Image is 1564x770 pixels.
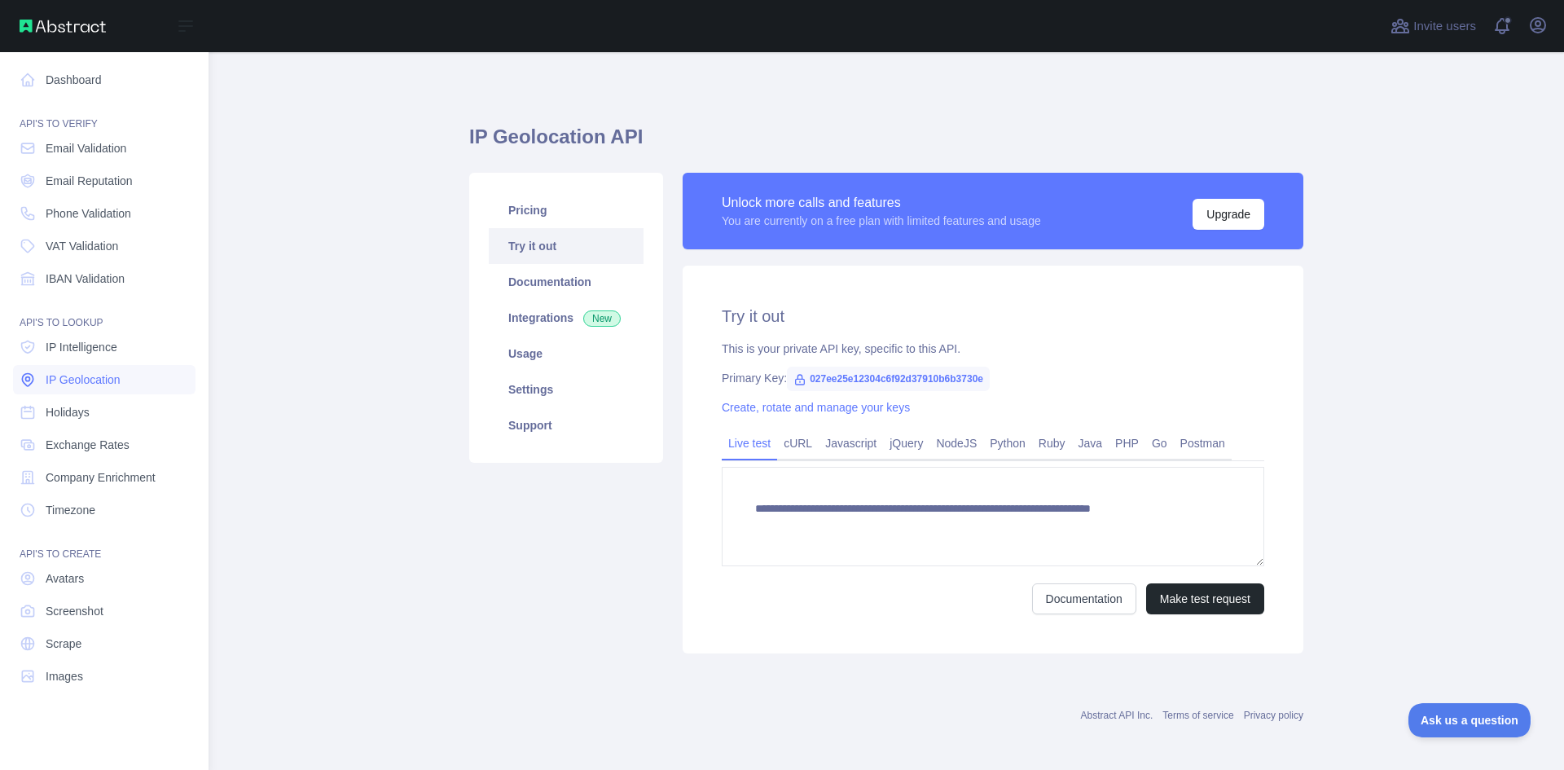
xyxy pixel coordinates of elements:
a: jQuery [883,430,929,456]
span: IP Intelligence [46,339,117,355]
a: Dashboard [13,65,195,95]
span: Timezone [46,502,95,518]
a: Documentation [489,264,644,300]
div: This is your private API key, specific to this API. [722,341,1264,357]
a: Email Reputation [13,166,195,196]
a: Usage [489,336,644,372]
a: Pricing [489,192,644,228]
a: Support [489,407,644,443]
a: Phone Validation [13,199,195,228]
span: Images [46,668,83,684]
a: Screenshot [13,596,195,626]
a: PHP [1109,430,1145,456]
span: Holidays [46,404,90,420]
a: Timezone [13,495,195,525]
img: Abstract API [20,20,106,33]
a: Avatars [13,564,195,593]
a: IP Geolocation [13,365,195,394]
a: NodeJS [929,430,983,456]
a: Documentation [1032,583,1136,614]
span: Email Reputation [46,173,133,189]
span: Screenshot [46,603,103,619]
a: Live test [722,430,777,456]
a: Postman [1174,430,1232,456]
a: Create, rotate and manage your keys [722,401,910,414]
span: Company Enrichment [46,469,156,486]
span: Phone Validation [46,205,131,222]
a: Scrape [13,629,195,658]
span: IP Geolocation [46,372,121,388]
a: Javascript [819,430,883,456]
a: Terms of service [1162,710,1233,721]
button: Make test request [1146,583,1264,614]
span: 027ee25e12304c6f92d37910b6b3730e [787,367,990,391]
div: API'S TO VERIFY [13,98,195,130]
span: Exchange Rates [46,437,130,453]
a: VAT Validation [13,231,195,261]
a: Ruby [1032,430,1072,456]
a: Abstract API Inc. [1081,710,1153,721]
button: Upgrade [1193,199,1264,230]
a: IP Intelligence [13,332,195,362]
a: Exchange Rates [13,430,195,460]
a: Java [1072,430,1109,456]
a: Try it out [489,228,644,264]
h1: IP Geolocation API [469,124,1303,163]
span: Invite users [1413,17,1476,36]
span: VAT Validation [46,238,118,254]
div: You are currently on a free plan with limited features and usage [722,213,1041,229]
a: cURL [777,430,819,456]
a: Settings [489,372,644,407]
a: Go [1145,430,1174,456]
button: Invite users [1387,13,1479,39]
div: API'S TO CREATE [13,528,195,561]
a: Python [983,430,1032,456]
iframe: Toggle Customer Support [1408,703,1531,737]
div: API'S TO LOOKUP [13,297,195,329]
a: Company Enrichment [13,463,195,492]
span: New [583,310,621,327]
span: IBAN Validation [46,271,125,287]
a: IBAN Validation [13,264,195,293]
h2: Try it out [722,305,1264,328]
span: Avatars [46,570,84,587]
div: Primary Key: [722,370,1264,386]
a: Holidays [13,398,195,427]
a: Privacy policy [1244,710,1303,721]
a: Images [13,662,195,691]
a: Email Validation [13,134,195,163]
span: Email Validation [46,140,126,156]
div: Unlock more calls and features [722,193,1041,213]
span: Scrape [46,636,81,652]
a: Integrations New [489,300,644,336]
